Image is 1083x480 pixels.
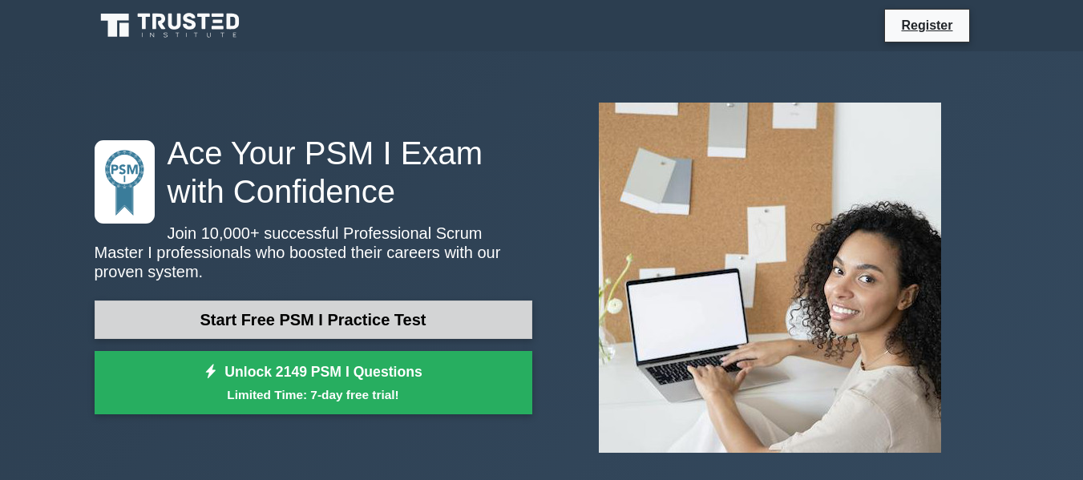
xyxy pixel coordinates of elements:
[95,301,532,339] a: Start Free PSM I Practice Test
[115,385,512,404] small: Limited Time: 7-day free trial!
[95,224,532,281] p: Join 10,000+ successful Professional Scrum Master I professionals who boosted their careers with ...
[891,15,962,35] a: Register
[95,134,532,211] h1: Ace Your PSM I Exam with Confidence
[95,351,532,415] a: Unlock 2149 PSM I QuestionsLimited Time: 7-day free trial!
